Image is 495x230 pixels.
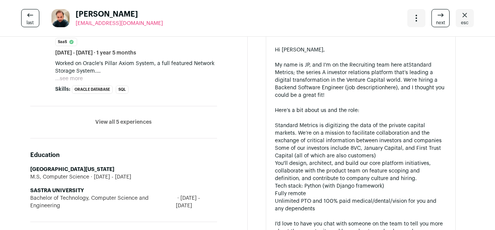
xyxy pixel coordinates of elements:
[30,173,217,181] div: M.S, Computer Science
[275,122,447,145] li: Standard Metrics is digitizing the data of the private capital markets. We’re on a mission to fac...
[436,20,445,26] span: next
[176,194,217,210] span: [DATE] - [DATE]
[275,197,447,213] li: Unlimited PTO and 100% paid medical/dental/vision for you and any dependents
[385,85,396,90] a: here
[116,85,129,94] li: SQL
[55,49,136,57] span: [DATE] - [DATE] · 1 year 5 months
[95,118,152,126] button: View all 5 experiences
[456,9,474,27] a: Close
[407,9,425,27] button: Open dropdown
[55,60,217,75] p: Worked on Oracle's Pillar Axiom System, a full featured Network Storage System. Developed feature...
[30,194,217,210] div: Bachelor of Technology, Computer Science and Engineering
[55,85,70,93] span: Skills:
[89,173,131,181] span: [DATE] - [DATE]
[275,182,447,190] li: Tech stack: Python (with Django framework)
[76,9,163,20] span: [PERSON_NAME]
[27,20,34,26] span: last
[431,9,450,27] a: next
[72,85,113,94] li: Oracle Database
[275,160,447,182] li: You'll design, architect, and build our core platform initiatives, collaborate with the product t...
[461,20,469,26] span: esc
[275,107,447,114] div: Here’s a bit about us and the role:
[76,20,163,27] a: [EMAIL_ADDRESS][DOMAIN_NAME]
[21,9,39,27] a: last
[30,167,114,172] strong: [GEOGRAPHIC_DATA][US_STATE]
[30,188,84,193] strong: SASTRA UNIVERSITY
[275,145,447,160] li: Some of our investors include 8VC, January Capital, and First Trust Capital (all of which are als...
[30,151,217,160] h2: Education
[275,190,447,197] li: Fully remote
[76,21,163,26] span: [EMAIL_ADDRESS][DOMAIN_NAME]
[275,46,447,54] div: Hi [PERSON_NAME],
[55,38,77,46] li: SaaS
[55,75,83,82] button: ...see more
[51,9,70,27] img: 87444371b17fb1094e8d7b00db9b1110630c0a054e77df844861a54dc42bbda8
[275,61,447,99] div: My name is JP, and I'm on the Recruiting team here at ; the series A investor relations platform ...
